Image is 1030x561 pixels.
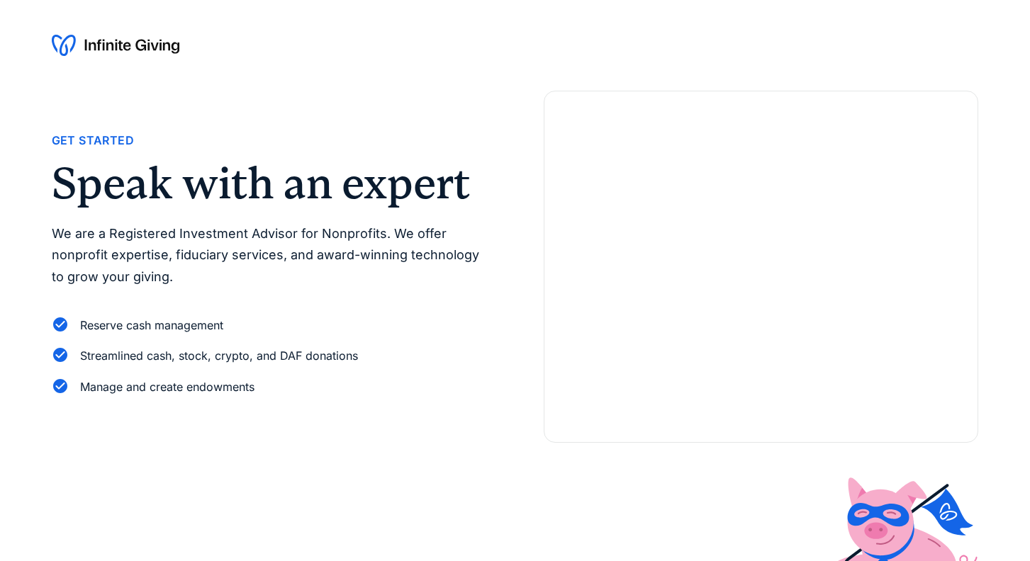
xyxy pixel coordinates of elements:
iframe: Form 0 [567,137,956,419]
div: Reserve cash management [80,316,223,335]
div: Get Started [52,131,134,150]
div: Streamlined cash, stock, crypto, and DAF donations [80,346,358,365]
p: We are a Registered Investment Advisor for Nonprofits. We offer nonprofit expertise, fiduciary se... [52,223,487,288]
h2: Speak with an expert [52,161,487,205]
div: Manage and create endowments [80,378,254,397]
